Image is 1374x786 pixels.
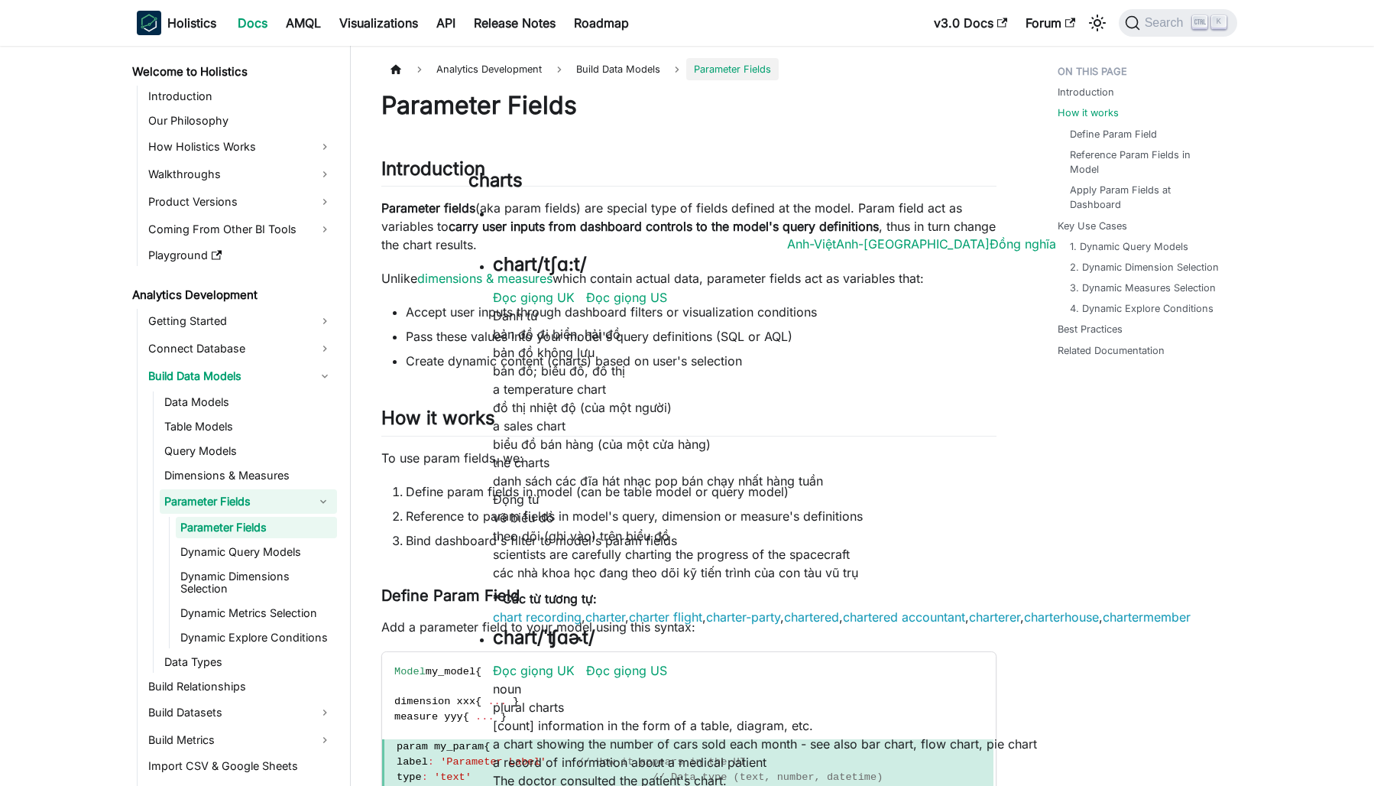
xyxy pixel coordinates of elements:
span: : [422,771,428,783]
h2: chart [493,626,1374,649]
div: bản đồ không lưu [493,343,1374,362]
p: (aka param fields) are special type of fields defined at the model. Param field act as variables ... [381,199,996,254]
h2: charts [468,169,1374,192]
a: Build Relationships [144,676,337,697]
a: Release Notes [465,11,565,35]
a: AMQL [277,11,330,35]
div: theo dõi (ghi vào) trên biểu đồ [493,527,1374,545]
b: Holistics [167,14,216,32]
p: To use param fields, we: [381,449,996,467]
a: Import CSV & Google Sheets [144,755,337,777]
span: my_model [426,666,475,677]
nav: Docs sidebar [122,46,351,786]
span: /ˈʧɑɚt/ [537,626,595,648]
span: measure yyy [394,711,463,723]
span: Model [394,666,426,677]
a: Introduction [1058,85,1114,99]
a: Build Datasets [144,700,337,725]
span: type [397,771,422,783]
a: Dynamic Explore Conditions [176,627,337,648]
h3: Define Param Field [381,586,996,606]
span: label [397,756,428,768]
div: a chart showing the number of cars sold each month - see also bar chart, flow chart, pie chart [493,735,1374,753]
a: How it works [1058,106,1119,120]
li: Define param fields in model (can be table model or query model) [406,482,996,501]
a: Dynamic Metrics Selection [176,602,337,624]
span: Danh từ [493,308,538,323]
a: Connect Database [144,336,337,361]
a: Parameter Fields [160,489,309,514]
a: Coming From Other BI Tools [144,217,337,242]
a: Build Metrics [144,728,337,752]
strong: * Các từ tương tự: [493,591,597,606]
a: Parameter Fields [176,517,337,538]
span: { [463,711,469,723]
a: charterhouse [1024,609,1099,625]
a: Getting Started [144,309,337,333]
a: Đọc giọng US [586,290,667,305]
li: Bind dashboard's filter to model's param fields [406,531,996,550]
div: vẽ biểu đồ [493,508,1374,527]
a: Đọc giọng UK [493,290,575,305]
h2: Introduction [381,158,996,187]
a: Data Types [160,651,337,673]
a: Forum [1016,11,1084,35]
div: scientists are carefully charting the progress of the spacecraft [493,545,1374,564]
div: các nhà khoa học đang theo dõi kỹ tiến trình của con tàu vũ trụ [493,564,1374,582]
span: Build Data Models [569,58,668,80]
h2: chart [493,253,1374,276]
span: Analytics Development [429,58,549,80]
img: Holistics [137,11,161,35]
button: Collapse sidebar category 'Parameter Fields' [309,489,337,514]
a: Đọc giọng US [586,663,667,678]
a: Build Data Models [144,364,337,388]
strong: carry user inputs from dashboard controls to the model's query definitions [449,219,879,234]
a: chartered accountant [843,609,965,625]
a: Đồng nghĩa [990,236,1056,252]
a: Walkthroughs [144,162,337,187]
span: param my_param [397,741,484,752]
li: Accept user inputs through dashboard filters or visualization conditions [406,303,996,321]
div: biểu đồ bán hàng (của một cửa hàng) [493,435,1374,453]
button: Search (Ctrl+K) [1119,9,1237,37]
span: dimension xxx [394,696,475,707]
li: Create dynamic content (charts) based on user's selection [406,352,996,370]
li: Reference to param fields in model's query, dimension or measure's definitions [406,507,996,525]
a: Playground [144,245,337,266]
div: a record of information about a medical patient [493,753,1374,771]
div: plural charts [493,698,1374,716]
kbd: K [1211,15,1227,29]
a: chart recording [493,609,582,625]
a: Welcome to Holistics [128,61,337,83]
a: Roadmap [565,11,638,35]
span: 'Parameter Label' [440,756,546,768]
a: HolisticsHolistics [137,11,216,35]
p: Unlike which contain actual data, parameter fields act as variables that: [381,269,996,287]
span: Động từ [493,492,540,507]
a: charter flight [629,609,702,625]
span: Search [1140,16,1193,30]
a: How Holistics Works [144,135,337,159]
a: Our Philosophy [144,110,337,132]
div: đồ thị nhiệt độ (của một người) [493,398,1374,417]
a: chartermember [1103,609,1191,625]
a: charter [585,609,625,625]
div: a temperature chart [493,380,1374,398]
div: [count] information in the form of a table, diagram, etc. [493,716,1374,735]
a: Query Models [160,440,337,462]
a: Dynamic Dimensions Selection [176,566,337,599]
h1: Parameter Fields [381,90,996,121]
a: Dynamic Query Models [176,541,337,563]
a: charter-party [706,609,780,625]
span: 'text' [434,771,472,783]
button: Switch between dark and light mode (currently light mode) [1085,11,1110,35]
li: Pass these values into your model's query definitions (SQL or AQL) [406,327,996,346]
a: Đọc giọng UK [493,663,575,678]
span: Parameter Fields [686,58,779,80]
a: dimensions & measures [417,271,553,286]
a: Docs [228,11,277,35]
span: noun [493,681,521,697]
a: Analytics Development [128,284,337,306]
a: Table Models [160,416,337,437]
div: bản đồ; biểu đồ, đồ thị [493,362,1374,380]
